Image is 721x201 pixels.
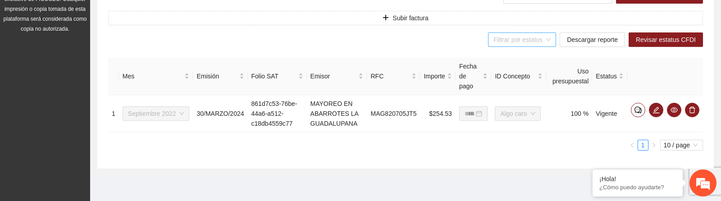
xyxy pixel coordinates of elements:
span: Emisión [196,71,237,81]
th: Uso presupuestal [546,58,593,95]
td: MAG820705JT5 [367,95,420,132]
th: Emisor [307,58,367,95]
span: Fecha de pago [459,61,481,91]
button: comment [631,103,645,117]
div: ¡Hola! [599,175,676,183]
p: ¿Cómo puedo ayudarte? [599,184,676,191]
span: Subir factura [392,13,428,23]
button: Descargar reporte [560,32,625,47]
th: Emisión [193,58,247,95]
th: RFC [367,58,420,95]
div: Page Size [660,140,703,151]
div: Chatee con nosotros ahora [47,46,151,58]
th: Folio SAT [248,58,307,95]
span: 10 / page [664,140,699,150]
li: Next Page [648,140,659,151]
span: Septiembre 2022 [128,107,184,120]
td: 100 % [546,95,593,132]
span: ID Concepto [495,71,535,81]
td: 1 [108,95,119,132]
div: Minimizar ventana de chat en vivo [148,5,169,26]
th: Importe [420,58,455,95]
span: Estamos en línea. [52,57,124,148]
li: 1 [638,140,648,151]
span: edit [649,106,663,114]
textarea: Escriba su mensaje y pulse “Intro” [5,119,172,151]
button: eye [667,103,681,117]
span: Algo caro [500,107,535,120]
th: Fecha de pago [456,58,492,95]
td: $254.53 [420,95,455,132]
td: 30/MARZO/2024 [193,95,247,132]
button: plusSubir factura [108,11,703,25]
span: eye [667,106,681,114]
button: Revisar estatus CFDI [629,32,703,47]
span: delete [685,106,699,114]
span: Estatus [596,71,617,81]
span: Folio SAT [251,71,297,81]
span: RFC [370,71,410,81]
button: edit [649,103,663,117]
button: delete [685,103,699,117]
td: MAYOREO EN ABARROTES LA GUADALUPANA [307,95,367,132]
span: Descargar reporte [567,35,618,45]
span: plus [383,14,389,22]
span: Importe [424,71,445,81]
span: Emisor [310,71,357,81]
button: left [627,140,638,151]
th: ID Concepto [491,58,546,95]
th: Mes [119,58,193,95]
span: comment [631,106,645,114]
span: Revisar estatus CFDI [636,35,696,45]
td: Vigente [592,95,627,132]
button: right [648,140,659,151]
span: left [630,142,635,148]
span: right [651,142,657,148]
a: 1 [638,140,648,150]
span: Mes [123,71,183,81]
li: Previous Page [627,140,638,151]
th: Estatus [592,58,627,95]
td: 861d7c53-76be-44a6-a512-c18db4559c77 [248,95,307,132]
